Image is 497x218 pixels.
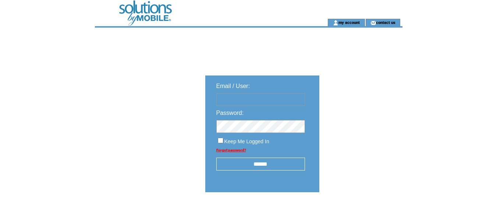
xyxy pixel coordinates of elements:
img: contact_us_icon.gif;jsessionid=4CA21938FCDE8EFC7A21BE50CD512EA5 [370,20,376,26]
span: Keep Me Logged In [224,138,269,144]
span: Password: [216,110,244,116]
a: my account [338,20,360,25]
span: Email / User: [216,83,250,89]
a: Forgot password? [216,148,246,152]
img: account_icon.gif;jsessionid=4CA21938FCDE8EFC7A21BE50CD512EA5 [333,20,338,26]
a: contact us [376,20,395,25]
